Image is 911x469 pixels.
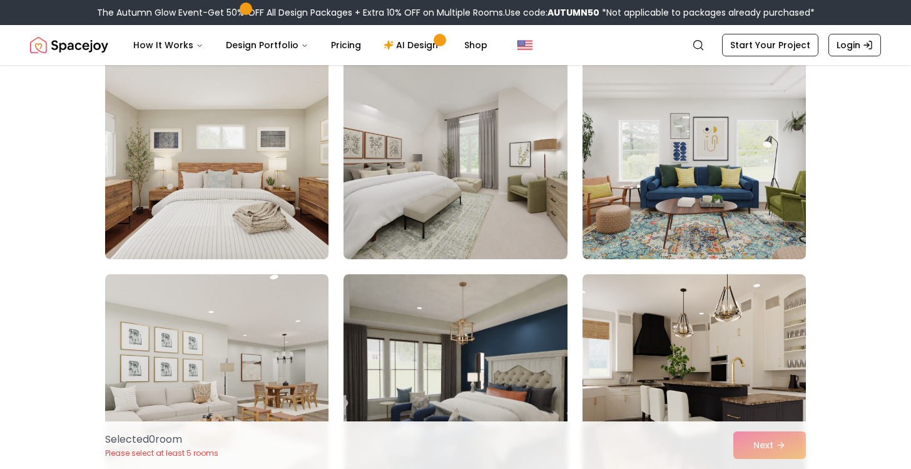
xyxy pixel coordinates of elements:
[321,33,371,58] a: Pricing
[105,448,218,458] p: Please select at least 5 rooms
[454,33,497,58] a: Shop
[216,33,318,58] button: Design Portfolio
[505,6,599,19] span: Use code:
[30,33,108,58] a: Spacejoy
[547,6,599,19] b: AUTUMN50
[344,59,567,259] img: Room room-2
[599,6,815,19] span: *Not applicable to packages already purchased*
[828,34,881,56] a: Login
[30,33,108,58] img: Spacejoy Logo
[123,33,213,58] button: How It Works
[105,432,218,447] p: Selected 0 room
[97,6,815,19] div: The Autumn Glow Event-Get 50% OFF All Design Packages + Extra 10% OFF on Multiple Rooms.
[517,38,532,53] img: United States
[105,59,328,259] img: Room room-1
[722,34,818,56] a: Start Your Project
[577,54,812,264] img: Room room-3
[374,33,452,58] a: AI Design
[123,33,497,58] nav: Main
[30,25,881,65] nav: Global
